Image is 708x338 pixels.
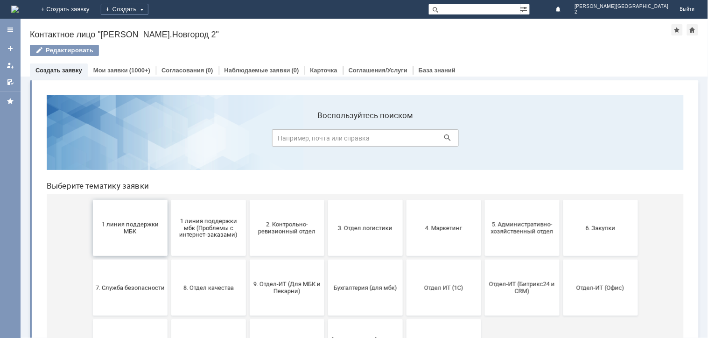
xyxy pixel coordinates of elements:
span: Отдел ИТ (1С) [370,196,439,203]
span: 2 [575,9,669,15]
div: (0) [206,67,213,74]
span: Отдел-ИТ (Битрикс24 и CRM) [449,193,518,207]
a: Мои согласования [3,75,18,90]
div: (0) [292,67,299,74]
a: База знаний [419,67,456,74]
a: Мои заявки [93,67,128,74]
img: logo [11,6,19,13]
span: 6. Закупки [527,136,596,143]
span: 1 линия поддержки мбк (Проблемы с интернет-заказами) [135,129,204,150]
span: 5. Административно-хозяйственный отдел [449,133,518,147]
button: Отдел-ИТ (Офис) [524,172,599,228]
a: Согласования [161,67,204,74]
button: 6. Закупки [524,112,599,168]
span: 8. Отдел качества [135,196,204,203]
button: [PERSON_NAME]. Услуги ИТ для МБК (оформляет L1) [289,232,364,288]
button: не актуален [367,232,442,288]
button: Это соглашение не активно! [210,232,285,288]
span: Расширенный поиск [520,4,530,13]
span: 2. Контрольно-ревизионный отдел [213,133,282,147]
div: Создать [101,4,148,15]
button: Финансовый отдел [54,232,128,288]
button: 3. Отдел логистики [289,112,364,168]
header: Выберите тематику заявки [7,93,645,103]
button: 1 линия поддержки МБК [54,112,128,168]
span: не актуален [370,256,439,263]
span: 4. Маркетинг [370,136,439,143]
a: Мои заявки [3,58,18,73]
span: Это соглашение не активно! [213,253,282,267]
button: 9. Отдел-ИТ (Для МБК и Пекарни) [210,172,285,228]
span: [PERSON_NAME]. Услуги ИТ для МБК (оформляет L1) [292,249,361,270]
button: 8. Отдел качества [132,172,207,228]
div: Добавить в избранное [672,24,683,35]
span: [PERSON_NAME][GEOGRAPHIC_DATA] [575,4,669,9]
span: 3. Отдел логистики [292,136,361,143]
div: (1000+) [129,67,150,74]
span: 7. Служба безопасности [56,196,126,203]
span: Бухгалтерия (для мбк) [292,196,361,203]
button: 2. Контрольно-ревизионный отдел [210,112,285,168]
a: Создать заявку [3,41,18,56]
button: Отдел-ИТ (Битрикс24 и CRM) [446,172,520,228]
a: Соглашения/Услуги [349,67,407,74]
button: Франчайзинг [132,232,207,288]
input: Например, почта или справка [233,42,420,59]
span: Франчайзинг [135,256,204,263]
a: Наблюдаемые заявки [224,67,290,74]
span: 9. Отдел-ИТ (Для МБК и Пекарни) [213,193,282,207]
a: Перейти на домашнюю страницу [11,6,19,13]
button: Бухгалтерия (для мбк) [289,172,364,228]
div: Сделать домашней страницей [687,24,698,35]
button: 5. Административно-хозяйственный отдел [446,112,520,168]
label: Воспользуйтесь поиском [233,23,420,32]
span: Отдел-ИТ (Офис) [527,196,596,203]
span: 1 линия поддержки МБК [56,133,126,147]
button: 1 линия поддержки мбк (Проблемы с интернет-заказами) [132,112,207,168]
a: Создать заявку [35,67,82,74]
button: 4. Маркетинг [367,112,442,168]
button: Отдел ИТ (1С) [367,172,442,228]
a: Карточка [310,67,337,74]
div: Контактное лицо "[PERSON_NAME].Новгород 2" [30,30,672,39]
span: Финансовый отдел [56,256,126,263]
button: 7. Служба безопасности [54,172,128,228]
